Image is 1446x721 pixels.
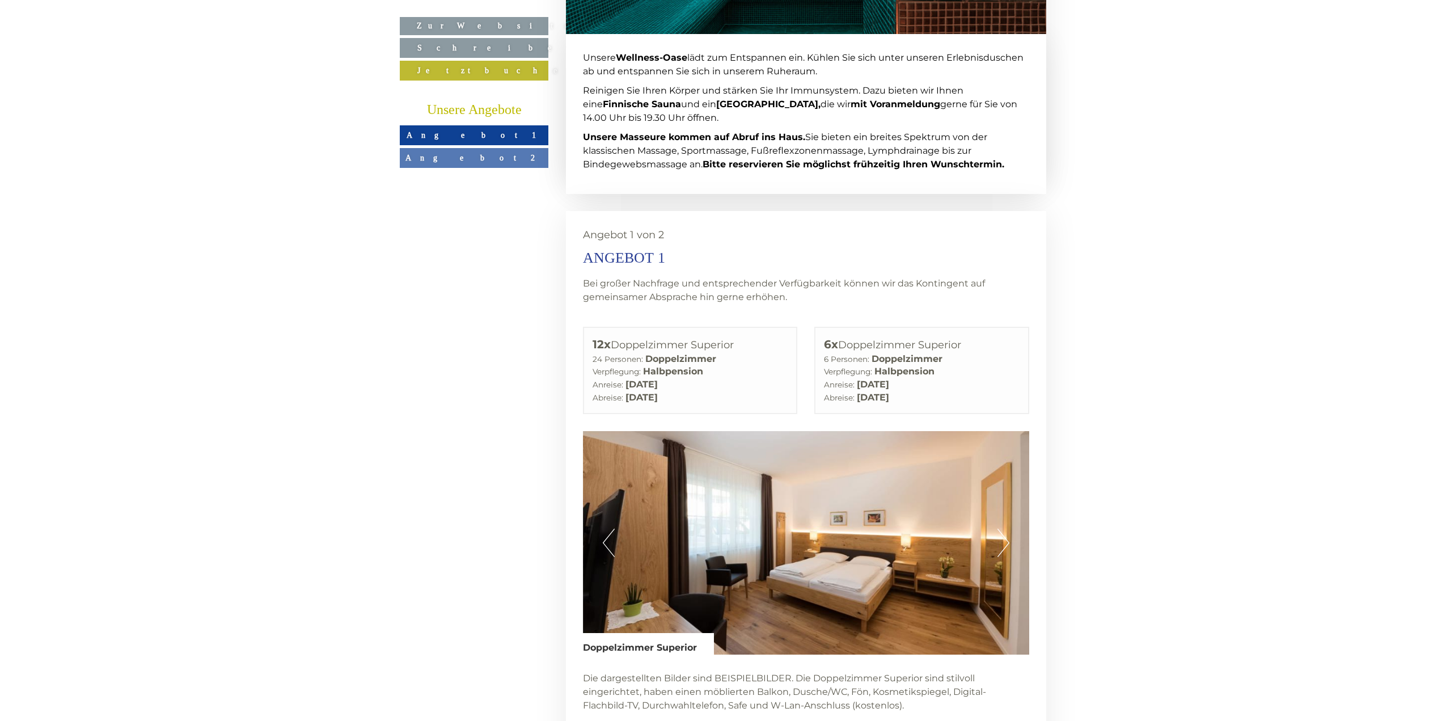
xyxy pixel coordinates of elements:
strong: Wellness-Oase [616,52,687,63]
b: [DATE] [857,392,889,403]
div: Doppelzimmer Superior [593,336,788,353]
div: Doppelzimmer Superior [824,336,1020,353]
button: Previous [603,529,615,557]
span: Angebot 2 [405,153,543,162]
b: Doppelzimmer [645,353,716,364]
span: Angebot 1 von 2 [583,229,664,241]
img: image [583,431,1030,655]
span: Unsere lädt zum Entspannen ein. Kühlen Sie sich unter unseren Erlebnisduschen ab und entspannen S... [583,52,1024,77]
b: Halbpension [643,366,703,377]
b: 6x [824,338,838,351]
small: Anreise: [593,380,623,389]
b: [DATE] [857,379,889,390]
a: Schreiben Sie uns [400,38,548,58]
span: Sie bieten ein breites Spektrum von der klassischen Massage, Sportmassage, Fußreflexzonenmassage,... [583,132,1004,170]
small: Abreise: [824,393,855,402]
span: Angebot 1 [407,130,542,140]
small: 24 Personen: [593,355,643,364]
strong: Finnische Sauna [603,99,681,109]
small: Abreise: [593,393,623,402]
small: Verpflegung: [824,367,872,376]
strong: [GEOGRAPHIC_DATA], [716,99,821,109]
b: Halbpension [874,366,935,377]
b: [DATE] [625,379,658,390]
strong: mit Voranmeldung [851,99,940,109]
div: Angebot 1 [583,247,665,268]
b: 12x [593,338,611,351]
strong: Bitte reservieren Sie möglichst frühzeitig Ihren Wunschtermin. [703,159,1004,170]
div: Unsere Angebote [400,100,548,120]
strong: Unsere Masseure kommen auf Abruf ins Haus. [583,132,805,142]
b: [DATE] [625,392,658,403]
small: Verpflegung: [593,367,641,376]
button: Next [997,529,1009,557]
span: Reinigen Sie Ihren Körper und stärken Sie Ihr Immunsystem. Dazu bieten wir Ihnen eine und ein die... [583,85,1017,123]
a: Zur Website [400,17,548,35]
b: Doppelzimmer [872,353,942,364]
small: Anreise: [824,380,855,389]
small: 6 Personen: [824,355,869,364]
div: Doppelzimmer Superior [583,633,714,655]
a: Jetzt buchen [400,61,548,81]
p: Die dargestellten Bilder sind BEISPIELBILDER. Die Doppelzimmer Superior sind stilvoll eingerichte... [583,672,1030,712]
p: Bei großer Nachfrage und entsprechender Verfügbarkeit können wir das Kontingent auf gemeinsamer A... [583,277,1030,304]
